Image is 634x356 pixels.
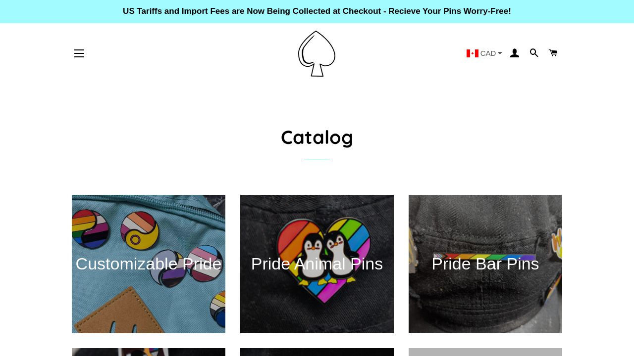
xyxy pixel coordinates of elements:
a: Pride Bar Pins [409,195,562,333]
a: Pride Animal Pins [240,195,394,333]
a: Customizable Pride [72,195,225,333]
span: CAD [480,49,496,57]
img: Pin-Ace [298,31,335,77]
h1: Catalog [72,124,562,150]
